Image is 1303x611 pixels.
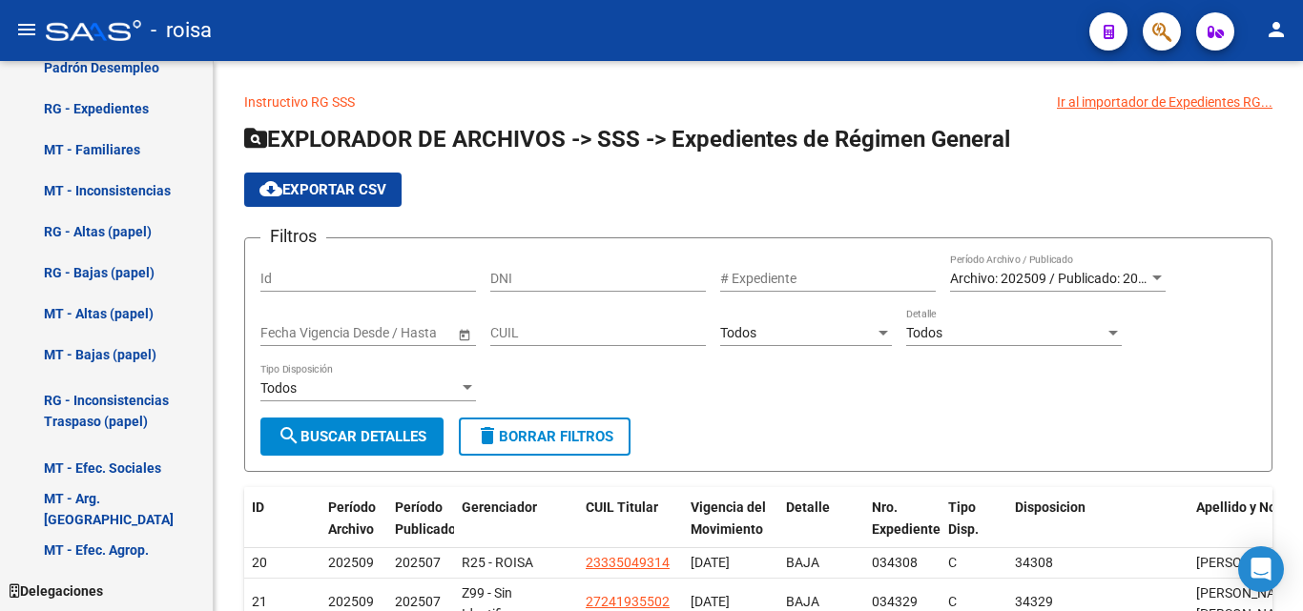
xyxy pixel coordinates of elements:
span: 21 [252,594,267,609]
span: Delegaciones [10,580,103,601]
span: - roisa [151,10,212,51]
mat-icon: menu [15,18,38,41]
span: R25 - ROISA [462,555,533,570]
span: 202509 [328,594,374,609]
span: 034308 [872,555,918,570]
span: 034329 [872,594,918,609]
datatable-header-cell: ID [244,487,321,571]
span: Nro. Expediente [872,499,941,537]
a: Instructivo RG SSS [244,94,355,110]
span: 202509 [328,555,374,570]
span: [PERSON_NAME] [1196,555,1298,570]
datatable-header-cell: Gerenciador [454,487,578,571]
span: Archivo: 202509 / Publicado: 202507 [950,271,1169,286]
button: Open calendar [454,324,474,344]
span: Borrar Filtros [476,428,613,445]
datatable-header-cell: Período Archivo [321,487,387,571]
mat-icon: cloud_download [259,177,282,200]
span: Período Archivo [328,499,376,537]
span: 34308 [1015,555,1053,570]
span: C [948,555,957,570]
mat-icon: search [278,424,300,447]
span: Todos [720,325,756,340]
datatable-header-cell: Disposicion [1007,487,1189,571]
button: Borrar Filtros [459,418,631,456]
span: BAJA [786,555,819,570]
span: Tipo Disp. [948,499,979,537]
button: Exportar CSV [244,173,402,207]
span: Exportar CSV [259,181,386,198]
datatable-header-cell: CUIL Titular [578,487,683,571]
span: Disposicion [1015,499,1086,515]
span: 34329 [1015,594,1053,609]
span: 20 [252,555,267,570]
datatable-header-cell: Vigencia del Movimiento [683,487,778,571]
span: EXPLORADOR DE ARCHIVOS -> SSS -> Expedientes de Régimen General [244,126,1010,153]
span: 202507 [395,555,441,570]
datatable-header-cell: Nro. Expediente [864,487,941,571]
h3: Filtros [260,223,326,250]
span: Período Publicado [395,499,456,537]
span: BAJA [786,594,819,609]
div: Ir al importador de Expedientes RG... [1057,92,1272,112]
span: Gerenciador [462,499,537,515]
datatable-header-cell: Tipo Disp. [941,487,1007,571]
input: Fecha inicio [260,325,330,341]
span: 202507 [395,594,441,609]
span: 27241935502 [586,594,670,609]
div: Open Intercom Messenger [1238,546,1284,592]
button: Buscar Detalles [260,418,444,456]
span: Todos [260,380,297,396]
span: Vigencia del Movimiento [691,499,766,537]
span: 23335049314 [586,555,670,570]
datatable-header-cell: Detalle [778,487,864,571]
mat-icon: delete [476,424,499,447]
span: Buscar Detalles [278,428,426,445]
mat-icon: person [1265,18,1288,41]
span: C [948,594,957,609]
span: [DATE] [691,594,730,609]
span: Detalle [786,499,830,515]
span: ID [252,499,264,515]
datatable-header-cell: Período Publicado [387,487,454,571]
span: [DATE] [691,555,730,570]
span: CUIL Titular [586,499,658,515]
span: Todos [906,325,942,340]
input: Fecha fin [346,325,440,341]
